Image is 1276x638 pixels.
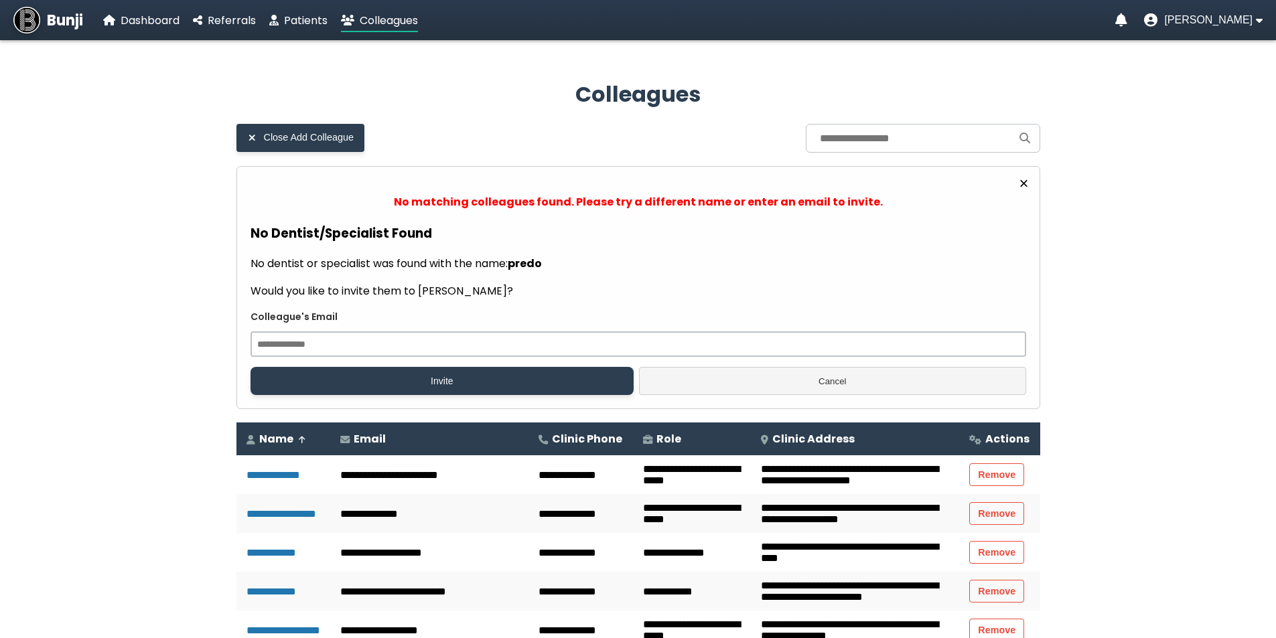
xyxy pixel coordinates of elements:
a: Colleagues [341,12,418,29]
span: Colleagues [360,13,418,28]
span: Bunji [47,9,83,31]
button: Invite [251,367,634,395]
strong: predo [508,256,542,271]
a: Referrals [193,12,256,29]
a: Bunji [13,7,83,33]
span: Close Add Colleague [264,132,354,143]
p: No dentist or specialist was found with the name: [251,255,1026,272]
th: Name [236,422,330,455]
button: Cancel [639,367,1025,395]
p: Would you like to invite them to [PERSON_NAME]? [251,283,1026,299]
th: Email [330,422,529,455]
button: User menu [1144,13,1263,27]
a: Dashboard [103,12,180,29]
label: Colleague's Email [251,310,1026,324]
th: Clinic Address [751,422,959,455]
a: Notifications [1115,13,1127,27]
img: Bunji Dental Referral Management [13,7,40,33]
span: Dashboard [121,13,180,28]
th: Role [633,422,751,455]
span: [PERSON_NAME] [1164,14,1253,26]
a: Patients [269,12,328,29]
button: Close Add Colleague [236,124,364,152]
h3: No Dentist/Specialist Found [251,224,1026,243]
h2: Colleagues [236,78,1040,110]
th: Actions [959,422,1040,455]
button: Remove [969,502,1024,525]
th: Clinic Phone [528,422,633,455]
span: Referrals [208,13,256,28]
button: Close [1015,173,1032,193]
button: Remove [969,541,1024,564]
div: No matching colleagues found. Please try a different name or enter an email to invite. [251,193,1026,210]
button: Remove [969,463,1024,486]
span: Patients [284,13,328,28]
button: Remove [969,580,1024,603]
